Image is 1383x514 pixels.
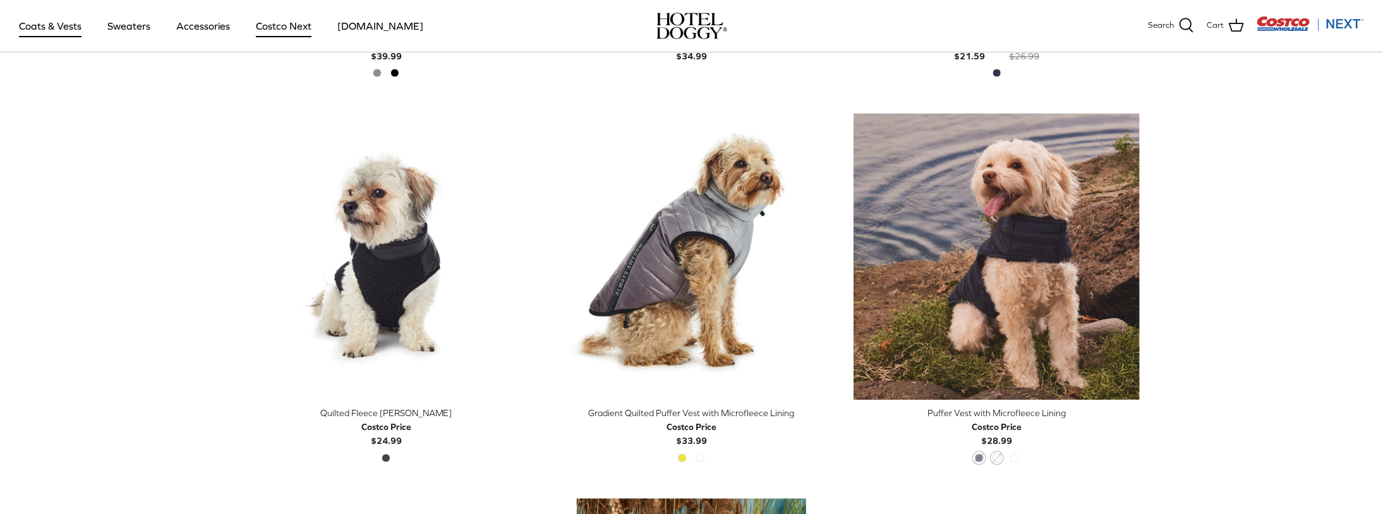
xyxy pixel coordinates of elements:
div: Gradient Quilted Puffer Vest with Microfleece Lining [548,406,835,420]
a: Gradient Quilted Puffer Vest with Microfleece Lining Costco Price$33.99 [548,406,835,448]
b: $21.59 [945,35,994,61]
img: hoteldoggycom [656,13,727,39]
b: $33.99 [667,420,716,446]
div: Costco Price [361,420,411,434]
a: Gradient Quilted Puffer Vest with Microfleece Lining [548,113,835,399]
a: Quilted Fleece Melton Vest [243,113,529,399]
a: Puffer Vest with Microfleece Lining [854,113,1140,399]
a: Visit Costco Next [1257,24,1364,33]
img: Costco Next [1257,16,1364,32]
b: $39.99 [361,35,411,61]
b: $24.99 [361,420,411,446]
div: Costco Price [667,420,716,434]
a: Sweaters [96,4,162,47]
a: Accessories [165,4,241,47]
a: Coats & Vests [8,4,93,47]
span: Cart [1207,19,1224,32]
a: Search [1148,18,1194,34]
a: Costco Next [245,4,323,47]
div: Costco Price [972,420,1022,434]
div: Quilted Fleece [PERSON_NAME] [243,406,529,420]
b: $34.99 [667,35,716,61]
span: Search [1148,19,1174,32]
div: Puffer Vest with Microfleece Lining [854,406,1140,420]
a: Cart [1207,18,1244,34]
a: hoteldoggy.com hoteldoggycom [656,13,727,39]
s: $26.99 [1009,51,1039,61]
a: Quilted Fleece [PERSON_NAME] Costco Price$24.99 [243,406,529,448]
a: [DOMAIN_NAME] [326,4,435,47]
b: $28.99 [972,420,1022,446]
a: Puffer Vest with Microfleece Lining Costco Price$28.99 [854,406,1140,448]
